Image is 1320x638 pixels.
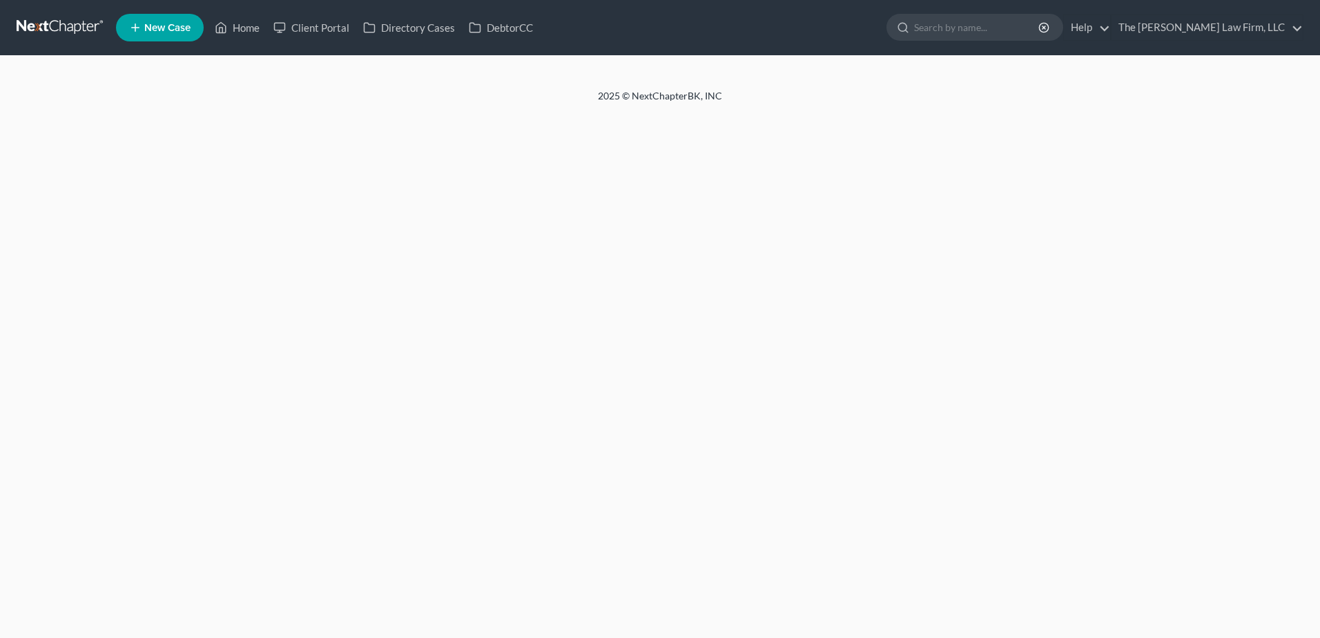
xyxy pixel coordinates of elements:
a: The [PERSON_NAME] Law Firm, LLC [1112,15,1303,40]
div: 2025 © NextChapterBK, INC [266,89,1054,114]
a: Home [208,15,266,40]
span: New Case [144,23,191,33]
a: Directory Cases [356,15,462,40]
a: Help [1064,15,1110,40]
a: DebtorCC [462,15,540,40]
a: Client Portal [266,15,356,40]
input: Search by name... [914,14,1040,40]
